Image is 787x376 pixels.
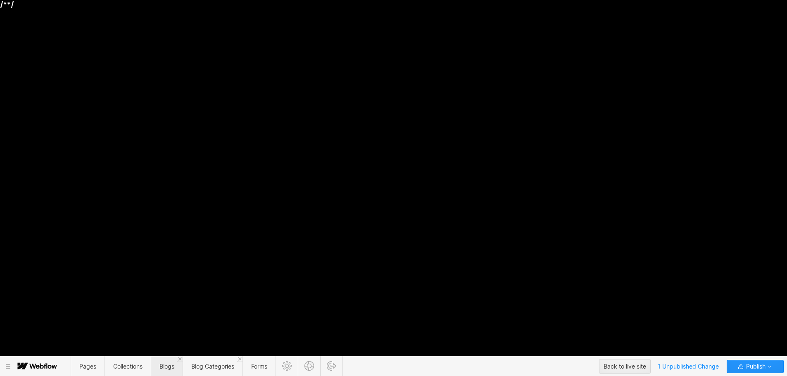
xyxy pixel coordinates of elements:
[727,360,784,373] button: Publish
[191,363,234,370] span: Blog Categories
[654,360,723,373] span: 1 Unpublished Change
[599,359,651,374] button: Back to live site
[744,360,766,373] span: Publish
[159,363,174,370] span: Blogs
[237,356,243,362] a: Close 'Blog Categories' tab
[604,360,646,373] div: Back to live site
[177,356,183,362] a: Close 'Blogs' tab
[79,363,96,370] span: Pages
[251,363,267,370] span: Forms
[113,363,143,370] span: Collections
